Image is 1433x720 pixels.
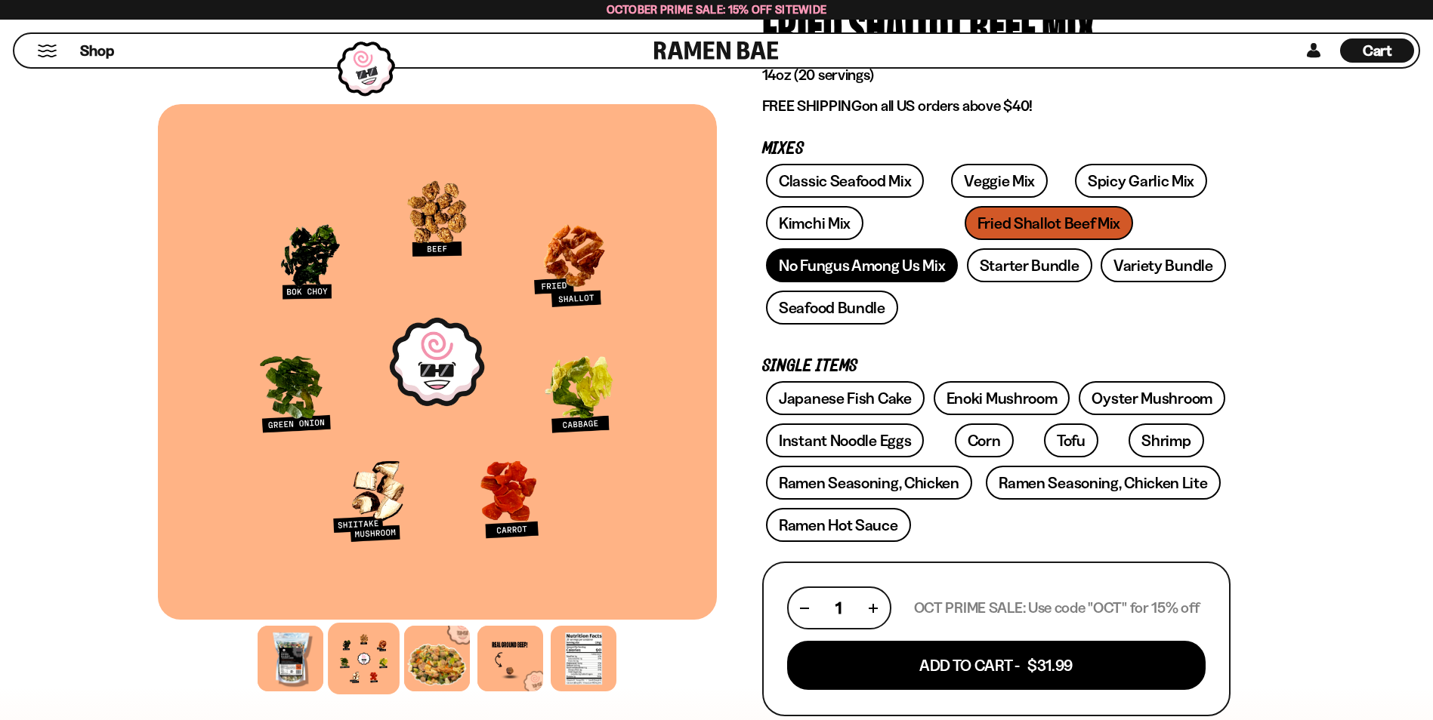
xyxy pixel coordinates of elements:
span: Cart [1363,42,1392,60]
a: Classic Seafood Mix [766,164,924,198]
button: Mobile Menu Trigger [37,45,57,57]
a: Variety Bundle [1101,248,1226,282]
a: Ramen Seasoning, Chicken [766,466,972,500]
p: OCT PRIME SALE: Use code "OCT" for 15% off [914,598,1200,617]
a: Japanese Fish Cake [766,381,925,415]
a: Enoki Mushroom [934,381,1070,415]
a: Tofu [1044,423,1098,457]
a: Oyster Mushroom [1079,381,1225,415]
a: Corn [955,423,1014,457]
a: Ramen Seasoning, Chicken Lite [986,466,1220,500]
span: October Prime Sale: 15% off Sitewide [607,2,827,17]
a: Spicy Garlic Mix [1075,164,1207,198]
p: Single Items [762,359,1231,374]
a: Instant Noodle Eggs [766,423,924,457]
a: Seafood Bundle [766,291,898,325]
a: Starter Bundle [967,248,1092,282]
span: Shop [80,41,114,61]
div: Cart [1340,34,1414,67]
a: Kimchi Mix [766,206,863,240]
p: Mixes [762,142,1231,156]
button: Add To Cart - $31.99 [787,641,1206,690]
a: Shop [80,38,114,63]
a: Shrimp [1129,423,1203,457]
a: Ramen Hot Sauce [766,508,911,542]
a: No Fungus Among Us Mix [766,248,958,282]
p: on all US orders above $40! [762,97,1231,115]
strong: FREE SHIPPING [762,97,862,115]
a: Veggie Mix [951,164,1048,198]
span: 1 [835,598,842,617]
